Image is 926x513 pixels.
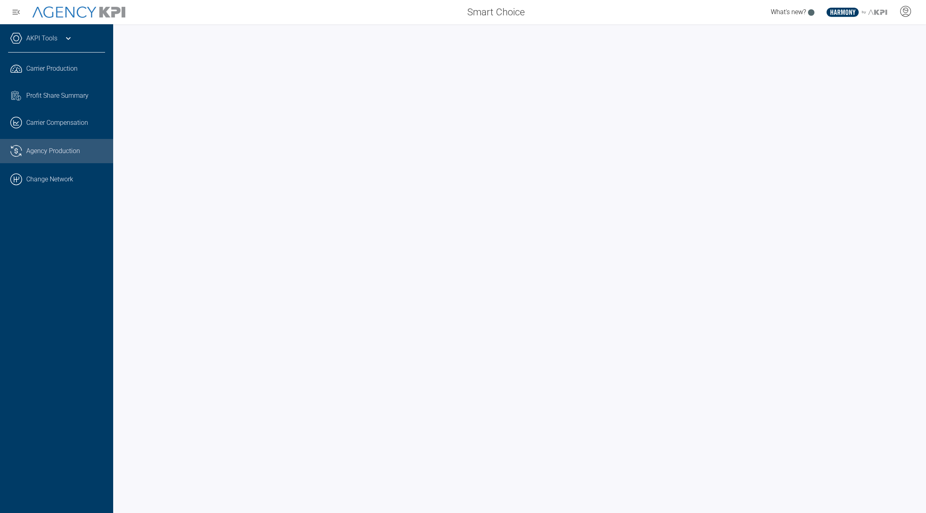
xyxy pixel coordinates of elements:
[771,8,806,16] span: What's new?
[26,64,78,74] span: Carrier Production
[32,6,125,18] img: AgencyKPI
[26,91,89,101] span: Profit Share Summary
[467,5,525,19] span: Smart Choice
[26,146,80,156] span: Agency Production
[26,34,57,43] a: AKPI Tools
